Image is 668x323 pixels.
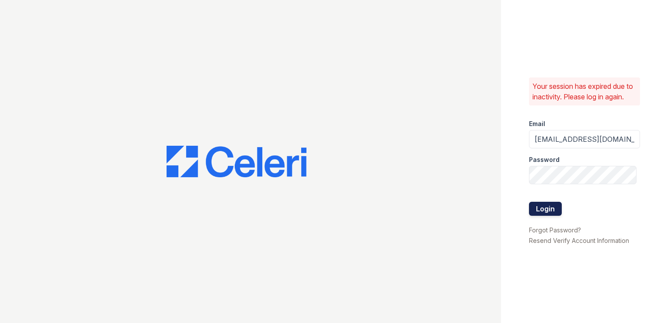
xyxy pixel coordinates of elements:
[167,146,306,177] img: CE_Logo_Blue-a8612792a0a2168367f1c8372b55b34899dd931a85d93a1a3d3e32e68fde9ad4.png
[532,81,637,102] p: Your session has expired due to inactivity. Please log in again.
[529,226,581,234] a: Forgot Password?
[529,155,560,164] label: Password
[529,202,562,216] button: Login
[529,119,545,128] label: Email
[529,237,629,244] a: Resend Verify Account Information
